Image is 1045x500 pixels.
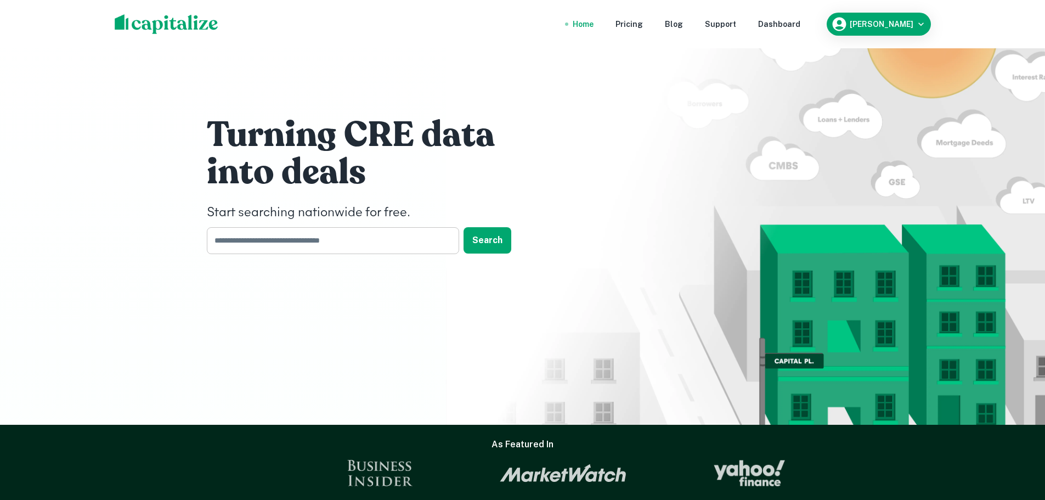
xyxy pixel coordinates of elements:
a: Pricing [615,18,643,30]
h6: As Featured In [492,438,553,451]
h4: Start searching nationwide for free. [207,203,536,223]
a: Support [705,18,736,30]
a: Dashboard [758,18,800,30]
iframe: Chat Widget [990,412,1045,465]
a: Blog [665,18,683,30]
a: Home [573,18,594,30]
h1: Turning CRE data [207,113,536,157]
button: [PERSON_NAME] [827,13,931,36]
img: The Real Deal [246,464,358,482]
h6: [PERSON_NAME] [850,20,913,28]
img: capitalize-logo.png [115,14,218,34]
img: Market Watch [542,464,669,482]
img: Business Insider [417,460,483,486]
h1: into deals [207,150,536,194]
img: Yahoo Finance [728,460,799,486]
button: Search [464,227,511,254]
